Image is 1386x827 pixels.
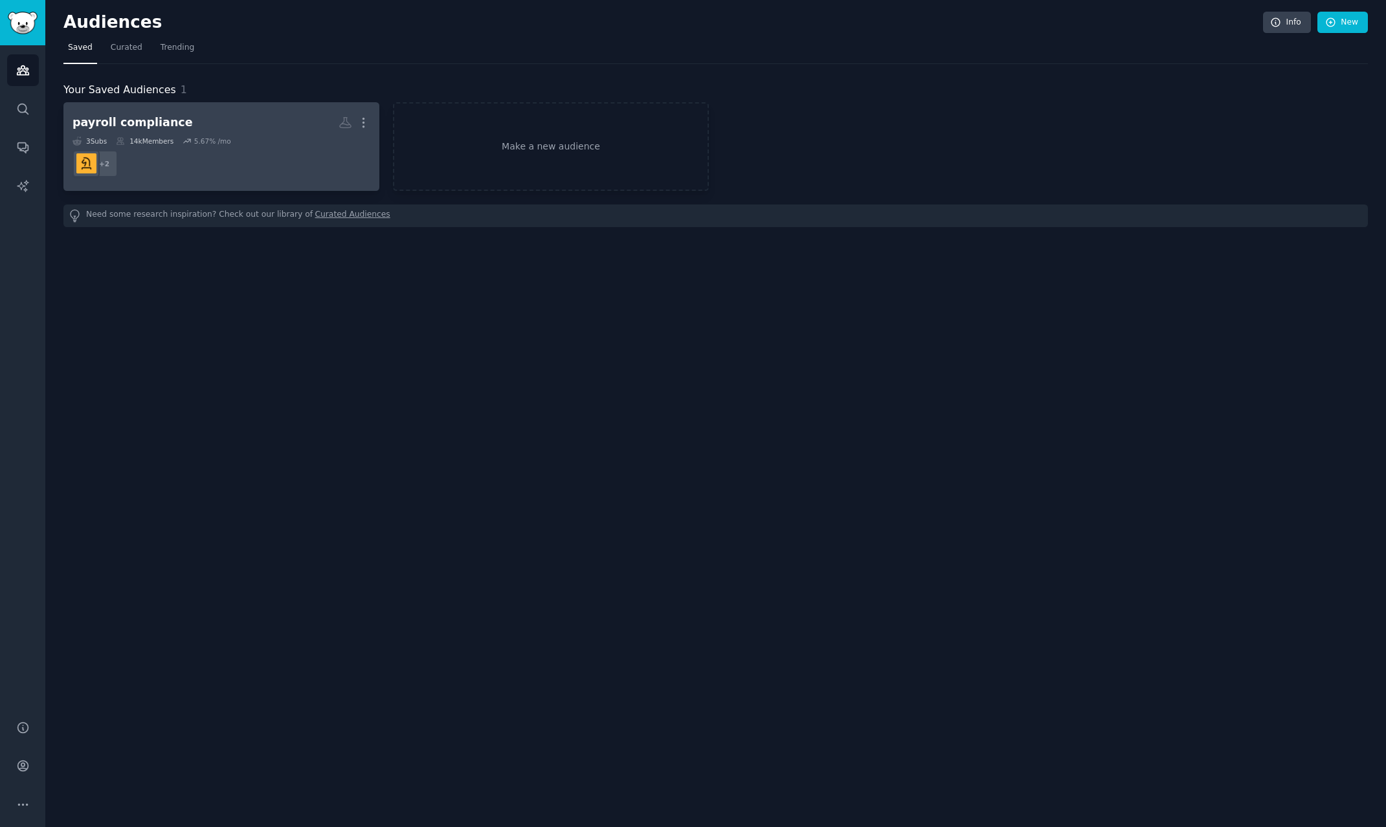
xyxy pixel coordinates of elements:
div: 5.67 % /mo [194,137,231,146]
div: 3 Sub s [73,137,107,146]
span: Curated [111,42,142,54]
span: Trending [161,42,194,54]
span: 1 [181,83,187,96]
a: New [1317,12,1368,34]
h2: Audiences [63,12,1263,33]
a: Info [1263,12,1311,34]
a: Saved [63,38,97,64]
div: + 2 [91,150,118,177]
img: Payroll [76,153,96,173]
a: payroll compliance3Subs14kMembers5.67% /mo+2Payroll [63,102,379,191]
a: Curated [106,38,147,64]
a: Make a new audience [393,102,709,191]
div: 14k Members [116,137,173,146]
div: payroll compliance [73,115,193,131]
span: Saved [68,42,93,54]
div: Need some research inspiration? Check out our library of [63,204,1368,227]
a: Trending [156,38,199,64]
img: GummySearch logo [8,12,38,34]
a: Curated Audiences [315,209,390,223]
span: Your Saved Audiences [63,82,176,98]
